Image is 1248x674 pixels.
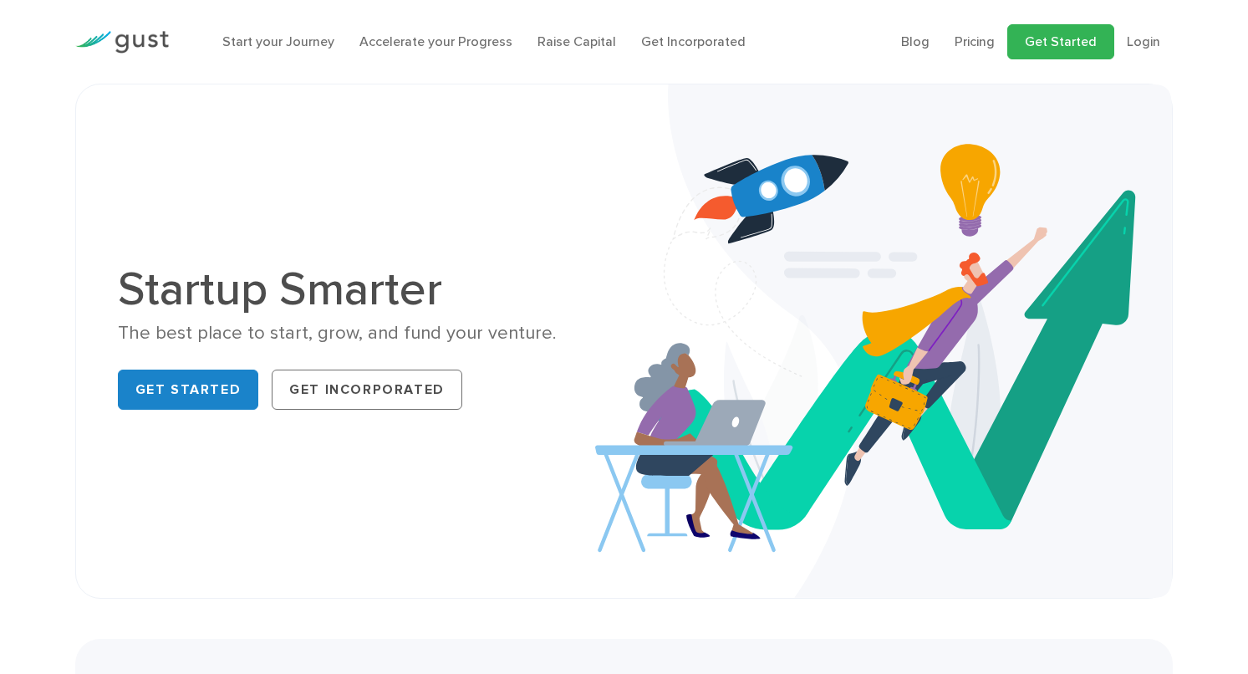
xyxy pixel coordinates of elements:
[222,33,334,49] a: Start your Journey
[118,321,612,345] div: The best place to start, grow, and fund your venture.
[75,31,169,54] img: Gust Logo
[537,33,616,49] a: Raise Capital
[118,266,612,313] h1: Startup Smarter
[641,33,746,49] a: Get Incorporated
[118,370,259,410] a: Get Started
[955,33,995,49] a: Pricing
[1127,33,1160,49] a: Login
[901,33,930,49] a: Blog
[595,84,1173,598] img: Startup Smarter Hero
[359,33,512,49] a: Accelerate your Progress
[1007,24,1114,59] a: Get Started
[272,370,462,410] a: Get Incorporated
